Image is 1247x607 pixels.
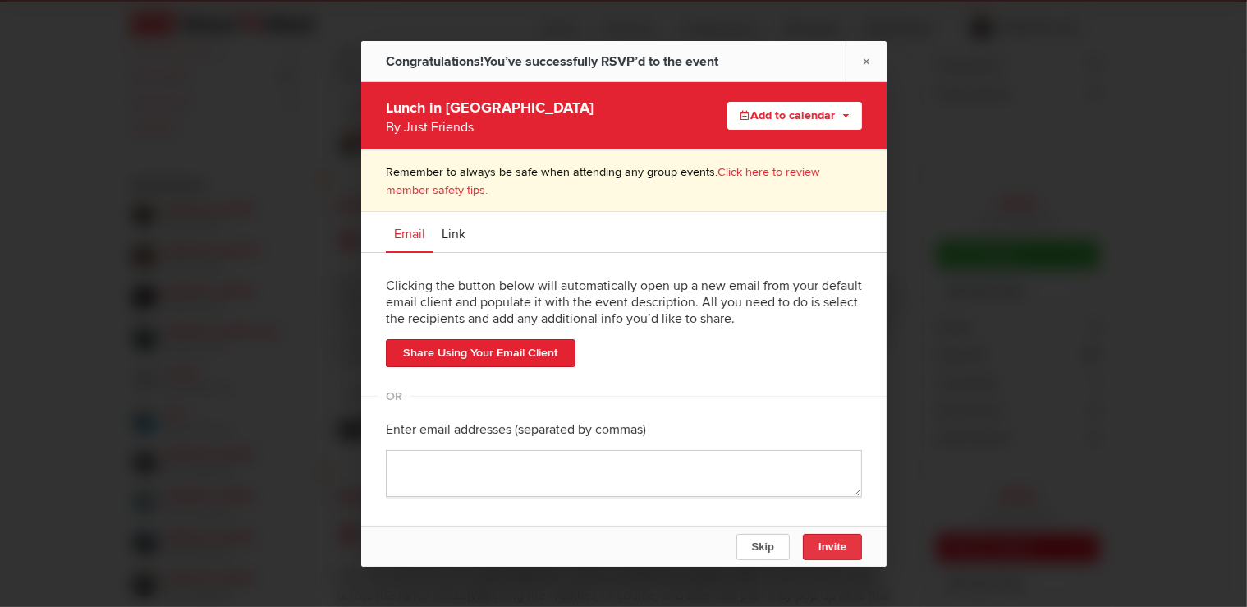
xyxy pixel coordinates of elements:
[386,212,433,253] a: Email
[386,163,862,199] p: Remember to always be safe when attending any group events.
[386,41,718,82] div: You’ve successfully RSVP’d to the event
[846,41,887,81] a: ×
[386,265,862,339] div: Clicking the button below will automatically open up a new email from your default email client a...
[386,339,575,367] a: Share Using Your Email Client
[386,94,672,137] div: Lunch in [GEOGRAPHIC_DATA]
[386,409,862,450] div: Enter email addresses (separated by commas)
[386,165,820,197] a: Click here to review member safety tips.
[386,53,484,70] span: Congratulations!
[818,540,846,553] span: Invite
[736,534,789,560] button: Skip
[803,534,862,560] button: Invite
[751,540,773,553] span: Skip
[394,226,425,242] span: Email
[442,226,465,242] span: Link
[386,117,672,137] div: By Just Friends
[433,212,474,253] a: Link
[727,102,862,130] button: Add to calendar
